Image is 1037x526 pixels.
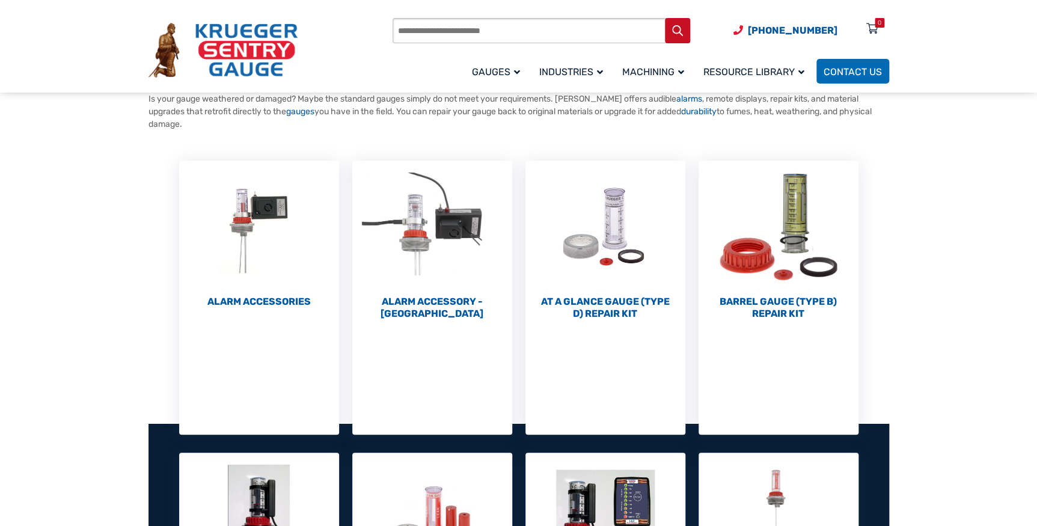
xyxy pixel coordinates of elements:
[878,18,881,28] div: 0
[179,161,339,293] img: Alarm Accessories
[699,296,858,320] h2: Barrel Gauge (Type B) Repair Kit
[696,57,816,85] a: Resource Library
[748,25,837,36] span: [PHONE_NUMBER]
[179,296,339,308] h2: Alarm Accessories
[676,94,702,104] a: alarms
[622,66,684,78] span: Machining
[525,161,685,293] img: At a Glance Gauge (Type D) Repair Kit
[681,106,717,117] a: durability
[699,161,858,320] a: Visit product category Barrel Gauge (Type B) Repair Kit
[179,161,339,308] a: Visit product category Alarm Accessories
[148,80,889,130] p: Is your gauge weathered or damaged? Maybe the standard gauges simply do not meet your requirement...
[465,57,532,85] a: Gauges
[824,66,882,78] span: Contact Us
[352,296,512,320] h2: Alarm Accessory - [GEOGRAPHIC_DATA]
[286,106,314,117] a: gauges
[703,66,804,78] span: Resource Library
[539,66,603,78] span: Industries
[352,161,512,320] a: Visit product category Alarm Accessory - DC
[532,57,615,85] a: Industries
[615,57,696,85] a: Machining
[525,161,685,320] a: Visit product category At a Glance Gauge (Type D) Repair Kit
[148,23,298,78] img: Krueger Sentry Gauge
[816,59,889,84] a: Contact Us
[472,66,520,78] span: Gauges
[352,161,512,293] img: Alarm Accessory - DC
[699,161,858,293] img: Barrel Gauge (Type B) Repair Kit
[733,23,837,38] a: Phone Number (920) 434-8860
[525,296,685,320] h2: At a Glance Gauge (Type D) Repair Kit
